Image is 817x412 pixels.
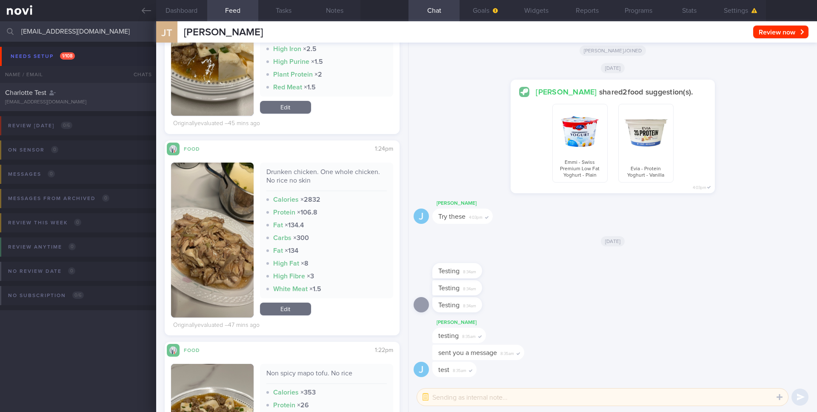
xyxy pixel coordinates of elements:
[273,222,283,229] strong: Fat
[432,318,511,328] div: [PERSON_NAME]
[273,46,301,52] strong: High Iron
[180,346,214,353] div: Food
[556,108,604,155] img: Emmi - Swiss Premium Low Fat Yoghurt - Plain
[438,213,466,220] span: Try these
[6,120,74,132] div: Review [DATE]
[273,71,313,78] strong: Plant Protein
[266,369,387,384] div: Non spicy mapo tofu. No rice
[303,46,317,52] strong: × 2.5
[273,402,295,409] strong: Protein
[74,219,81,226] span: 0
[48,170,55,177] span: 0
[300,389,316,396] strong: × 353
[375,347,393,353] span: 1:22pm
[753,26,808,38] button: Review now
[453,366,466,374] span: 8:35am
[519,87,706,97] div: shared 2 food suggestion(s).
[61,122,72,129] span: 0 / 6
[307,273,314,280] strong: × 3
[463,301,476,309] span: 8:34am
[273,260,299,267] strong: High Fat
[273,235,291,241] strong: Carbs
[469,212,483,220] span: 4:03pm
[6,169,57,180] div: Messages
[297,402,309,409] strong: × 26
[301,260,309,267] strong: × 8
[6,266,77,277] div: No review date
[438,332,459,339] span: testing
[6,144,60,156] div: On sensor
[601,63,625,73] span: [DATE]
[438,302,460,309] span: Testing
[72,292,84,299] span: 0 / 6
[5,89,46,96] span: Charlotte Test
[6,217,83,229] div: Review this week
[171,163,254,318] img: Drunken chicken. One whole chicken. No rice no skin
[273,196,299,203] strong: Calories
[438,268,460,275] span: Testing
[69,243,76,250] span: 0
[438,366,449,373] span: test
[184,27,263,37] span: [PERSON_NAME]
[51,146,58,153] span: 0
[273,286,308,292] strong: White Meat
[9,51,77,62] div: Needs setup
[285,247,298,254] strong: × 134
[414,209,429,224] div: J
[6,290,86,301] div: No subscription
[601,236,625,246] span: [DATE]
[266,168,387,191] div: Drunken chicken. One whole chicken. No rice no skin
[304,84,316,91] strong: × 1.5
[580,46,646,56] span: [PERSON_NAME] joined
[438,285,460,292] span: Testing
[432,198,518,209] div: [PERSON_NAME]
[273,389,299,396] strong: Calories
[463,267,476,275] span: 8:34am
[375,146,393,152] span: 1:24pm
[273,84,302,91] strong: Red Meat
[273,247,283,254] strong: Fat
[260,303,311,315] a: Edit
[6,241,78,253] div: Review anytime
[60,52,75,60] span: 1 / 108
[300,196,320,203] strong: × 2832
[68,267,75,275] span: 0
[273,58,309,65] strong: High Purine
[414,362,429,378] div: J
[314,71,322,78] strong: × 2
[536,89,599,96] strong: [PERSON_NAME]
[6,193,111,204] div: Messages from Archived
[173,322,260,329] div: Originally evaluated – 47 mins ago
[5,99,151,106] div: [EMAIL_ADDRESS][DOMAIN_NAME]
[618,104,674,183] div: Evia - Protein Yoghurt - Vanilla
[552,104,608,183] div: Emmi - Swiss Premium Low Fat Yoghurt - Plain
[297,209,317,216] strong: × 106.8
[463,284,476,292] span: 8:34am
[462,332,476,340] span: 8:35am
[173,120,260,128] div: Originally evaluated – 45 mins ago
[122,66,156,83] div: Chats
[622,108,670,155] img: Evia - Protein Yoghurt - Vanilla
[151,16,183,49] div: JT
[500,349,514,357] span: 8:35am
[285,222,304,229] strong: × 134.4
[273,273,305,280] strong: High Fibre
[102,195,109,202] span: 0
[293,235,309,241] strong: × 300
[311,58,323,65] strong: × 1.5
[273,209,295,216] strong: Protein
[260,101,311,114] a: Edit
[693,183,706,191] span: 4:03pm
[180,145,214,152] div: Food
[438,349,497,356] span: sent you a message
[309,286,321,292] strong: × 1.5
